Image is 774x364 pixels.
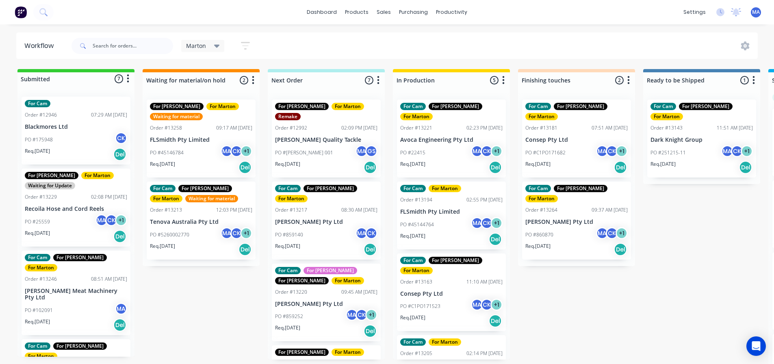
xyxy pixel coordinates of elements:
div: Order #12992 [275,124,307,132]
p: [PERSON_NAME] Pty Ltd [275,301,377,308]
div: Order #13258 [150,124,182,132]
div: 09:17 AM [DATE] [216,124,252,132]
div: MA [356,145,368,157]
p: FLSmidth Pty Limited [400,208,503,215]
div: For [PERSON_NAME] [53,254,107,261]
div: Del [364,243,377,256]
div: For Marton [525,113,558,120]
a: dashboard [303,6,341,18]
div: For Marton [429,338,461,346]
div: For CamOrder #1294607:29 AM [DATE]Blackmores LtdPO #175948CKReq.[DATE]Del [22,97,130,165]
div: For CamFor [PERSON_NAME]For MartonOrder #1318107:51 AM [DATE]Consep Pty LtdPO #C1PO171682MACK+1Re... [522,100,631,178]
div: For Cam [25,100,50,107]
div: 09:37 AM [DATE] [592,206,628,214]
div: CK [606,145,618,157]
div: For CamFor [PERSON_NAME]For MartonOrder #1314311:51 AM [DATE]Dark Knight GroupPO #251215-11MACK+1... [647,100,756,178]
p: Req. [DATE] [650,160,676,168]
p: PO #102091 [25,307,53,314]
div: 07:51 AM [DATE] [592,124,628,132]
div: CK [481,145,493,157]
p: Req. [DATE] [400,232,425,240]
div: Del [238,161,251,174]
div: MA [596,227,608,239]
div: Order #13246 [25,275,57,283]
p: Req. [DATE] [400,314,425,321]
div: For [PERSON_NAME] [53,342,107,350]
div: CK [481,299,493,311]
div: For Marton [332,277,364,284]
div: CK [606,227,618,239]
div: 11:10 AM [DATE] [466,278,503,286]
div: Order #13217 [275,206,307,214]
div: Order #13194 [400,196,432,204]
p: Req. [DATE] [525,243,551,250]
div: Remake [275,113,301,120]
div: For [PERSON_NAME] [679,103,733,110]
div: For CamFor [PERSON_NAME]For MartonOrder #1316311:10 AM [DATE]Consep Pty LtdPO #C1PO171523MACK+1Re... [397,253,506,331]
div: CK [731,145,743,157]
div: Del [113,318,126,331]
div: Open Intercom Messenger [746,336,766,356]
p: [PERSON_NAME] Quality Tackle [275,136,377,143]
div: Order #13181 [525,124,557,132]
div: For [PERSON_NAME]For MartonRemakeOrder #1299202:09 PM [DATE][PERSON_NAME] Quality TacklePO #[PERS... [272,100,381,178]
div: Order #13229 [25,193,57,201]
div: For [PERSON_NAME] [150,103,204,110]
p: PO #25559 [25,218,50,225]
div: Del [364,325,377,338]
div: 02:09 PM [DATE] [341,124,377,132]
div: For CamFor [PERSON_NAME]For MartonOrder #1326409:37 AM [DATE][PERSON_NAME] Pty LtdPO #860870MACK+... [522,182,631,260]
img: Factory [15,6,27,18]
p: PO #859140 [275,231,303,238]
p: Req. [DATE] [400,160,425,168]
p: Req. [DATE] [25,147,50,155]
div: 02:55 PM [DATE] [466,196,503,204]
span: Marton [186,41,206,50]
div: settings [679,6,710,18]
div: CK [115,132,127,144]
div: MA [471,299,483,311]
p: Recoila Hose and Cord Reels [25,206,127,212]
div: Order #13220 [275,288,307,296]
div: For [PERSON_NAME] [429,103,482,110]
div: Del [739,161,752,174]
p: Req. [DATE] [150,243,175,250]
div: For Cam [25,342,50,350]
div: For Marton [332,103,364,110]
span: MA [752,9,760,16]
div: + 1 [240,145,252,157]
div: + 1 [616,227,628,239]
div: Waiting for Update [25,182,75,189]
div: For [PERSON_NAME]For MartonWaiting for UpdateOrder #1322902:08 PM [DATE]Recoila Hose and Cord Ree... [22,169,130,247]
p: PO #175948 [25,136,53,143]
div: MA [95,214,108,226]
div: CK [481,217,493,229]
div: For Cam [650,103,676,110]
div: CK [230,145,243,157]
div: 08:51 AM [DATE] [91,275,127,283]
div: For CamFor MartonOrder #1319402:55 PM [DATE]FLSmidth Pty LimitedPO #45144764MACK+1Req.[DATE]Del [397,182,506,249]
p: [PERSON_NAME] Meat Machinery Pty Ltd [25,288,127,301]
div: 02:14 PM [DATE] [466,350,503,357]
div: Order #13213 [150,206,182,214]
p: PO #45144764 [400,221,434,228]
div: 12:03 PM [DATE] [216,206,252,214]
div: For Cam [150,185,176,192]
div: CK [365,227,377,239]
div: For Cam [400,338,426,346]
div: CK [230,227,243,239]
div: For Marton [400,113,433,120]
div: For Cam [400,257,426,264]
p: PO #22415 [400,149,425,156]
p: PO #859252 [275,313,303,320]
div: For [PERSON_NAME] [304,185,357,192]
div: For [PERSON_NAME] [25,172,78,179]
div: Del [113,148,126,161]
p: Req. [DATE] [25,230,50,237]
div: Del [238,243,251,256]
div: For [PERSON_NAME] [304,267,357,274]
div: Order #13143 [650,124,683,132]
p: Req. [DATE] [275,324,300,331]
div: For CamFor [PERSON_NAME]For MartonOrder #1324608:51 AM [DATE][PERSON_NAME] Meat Machinery Pty Ltd... [22,251,130,336]
div: For Cam [275,185,301,192]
